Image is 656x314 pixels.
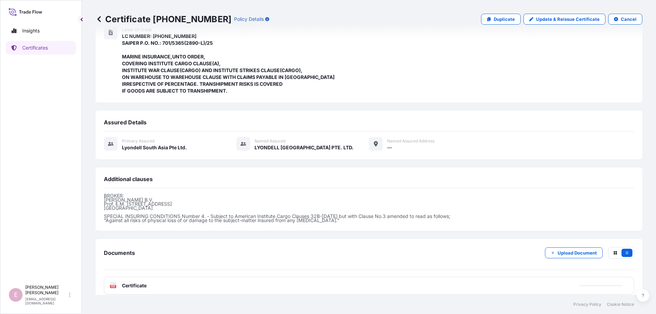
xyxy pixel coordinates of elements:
p: Upload Document [558,249,597,256]
p: Cancel [621,16,637,23]
p: Certificate [PHONE_NUMBER] [96,14,231,25]
span: Documents [104,249,135,256]
button: Cancel [608,14,642,25]
span: LC NUMBER: [PHONE_NUMBER] SAIPER P.O. NO.: 701/5365(2890-L)/25 MARINE INSURANCE,UNTO ORDER, COVER... [122,33,334,94]
p: [EMAIL_ADDRESS][DOMAIN_NAME] [25,297,68,305]
p: Update & Reissue Certificate [536,16,600,23]
p: [PERSON_NAME] [PERSON_NAME] [25,285,68,296]
span: Lyondell South Asia Pte Ltd. [122,144,187,151]
span: Additional clauses [104,176,153,182]
button: Upload Document [545,247,603,258]
a: Privacy Policy [573,302,601,307]
span: Named Assured Address [387,138,435,144]
span: Primary assured [122,138,154,144]
span: Named Assured [255,138,285,144]
p: Insights [22,27,40,34]
span: E [14,291,18,298]
a: Cookie Notice [607,302,634,307]
span: Certificate [122,282,147,289]
p: Policy Details [234,16,264,23]
span: — [387,144,392,151]
text: PDF [111,285,115,288]
p: Certificates [22,44,48,51]
a: Certificates [6,41,76,55]
a: Duplicate [481,14,521,25]
span: LYONDELL [GEOGRAPHIC_DATA] PTE. LTD. [255,144,354,151]
p: Duplicate [494,16,515,23]
a: Update & Reissue Certificate [523,14,605,25]
span: Assured Details [104,119,147,126]
a: Insights [6,24,76,38]
p: BROKER: [PERSON_NAME] B.V. Prof. E.M. [STREET_ADDRESS] [GEOGRAPHIC_DATA] SPECIAL INSURING CONDITI... [104,194,634,222]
